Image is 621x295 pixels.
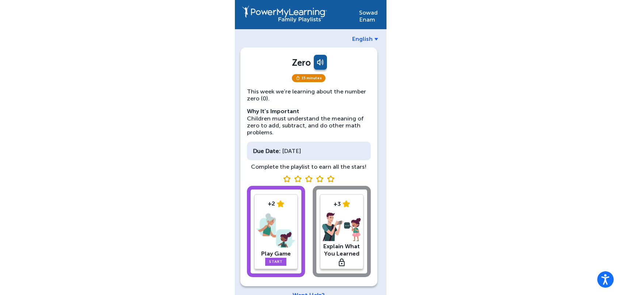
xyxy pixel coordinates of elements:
[283,175,290,182] img: blank star
[242,5,327,22] img: PowerMyLearning Connect
[256,250,296,257] div: Play Game
[352,35,373,42] span: English
[247,142,371,160] div: [DATE]
[352,35,378,42] a: English
[247,108,371,136] p: Children must understand the meaning of zero to add, subtract, and do other math problems.
[247,163,371,170] div: Complete the playlist to earn all the stars!
[327,175,334,182] img: blank star
[256,211,296,249] img: play-game.png
[316,175,323,182] img: blank star
[296,76,300,80] img: timer.svg
[292,57,310,68] div: Zero
[270,108,299,115] strong: Important
[294,175,301,182] img: blank star
[253,147,281,154] div: Due Date:
[256,200,296,207] div: +2
[359,5,379,23] div: Sowad Enam
[247,88,371,102] p: This week we’re learning about the number zero (0).
[277,200,284,207] img: star
[265,258,286,266] a: Start
[339,258,345,266] img: lock.svg
[305,175,312,182] img: blank star
[292,74,325,82] span: 15 minutes
[247,108,269,115] strong: Why It’s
